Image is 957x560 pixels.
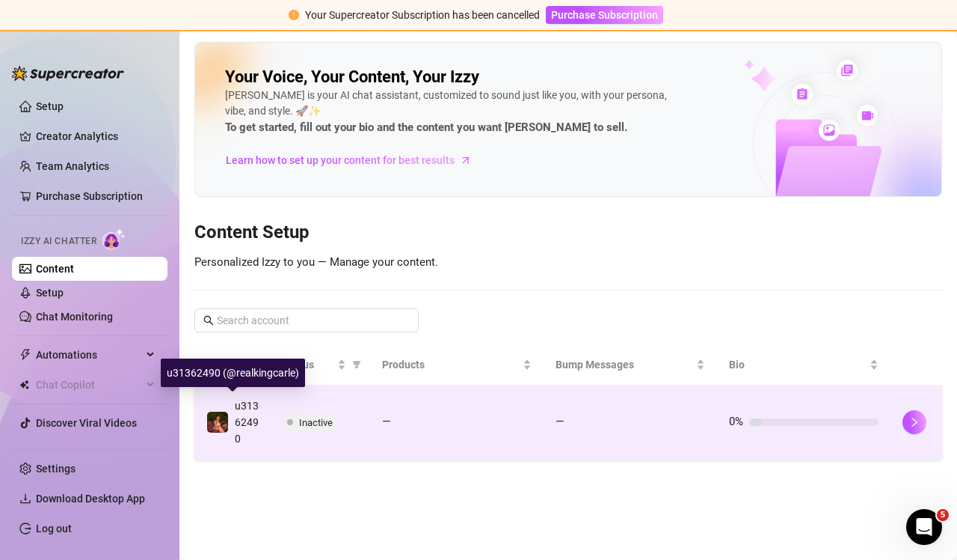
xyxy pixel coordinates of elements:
span: arrow-right [458,153,473,168]
span: Learn how to set up your content for best results [226,152,455,168]
a: Purchase Subscription [36,190,143,202]
a: Log out [36,523,72,535]
th: Bio [717,344,890,386]
img: ai-chatter-content-library-cLFOSyPT.png [710,43,941,196]
a: Chat Monitoring [36,311,113,323]
span: Name [206,356,247,373]
button: right [902,410,926,434]
span: Automations [36,343,142,367]
div: [PERSON_NAME] is your AI chat assistant, customized to sound just like you, with your persona, vi... [225,88,674,137]
span: download [19,493,31,505]
button: Purchase Subscription [546,6,663,24]
span: right [909,417,920,427]
a: Team Analytics [36,160,109,172]
span: Bump Messages [556,356,693,373]
a: Setup [36,287,64,299]
a: Settings [36,463,76,475]
span: thunderbolt [19,349,31,361]
input: Search account [217,312,398,329]
span: u31362490 [235,400,259,445]
img: AI Chatter [102,228,126,250]
a: Creator Analytics [36,124,156,148]
h2: Your Voice, Your Content, Your Izzy [225,67,479,88]
span: exclamation-circle [289,10,299,20]
span: Chat Copilot [36,373,142,397]
iframe: Intercom live chat [906,509,942,545]
span: Download Desktop App [36,493,145,505]
span: filter [349,353,364,376]
th: Bump Messages [544,344,717,386]
strong: To get started, fill out your bio and the content you want [PERSON_NAME] to sell. [225,121,627,134]
a: Discover Viral Videos [36,417,137,429]
th: Status [271,344,370,386]
div: u31362490 (@realkingcarle) [161,359,305,387]
span: Bio [729,356,867,373]
span: — [382,415,391,428]
span: Izzy AI Chatter [21,234,96,249]
a: Learn how to set up your content for best results [225,148,483,172]
span: Inactive [299,417,333,428]
span: Status [283,356,334,373]
img: logo-BBDzfeDw.svg [12,66,124,81]
span: Purchase Subscription [551,9,658,21]
a: Purchase Subscription [546,9,663,21]
span: Personalized Izzy to you — Manage your content. [194,255,438,269]
th: Name [194,344,271,386]
img: Chat Copilot [19,380,29,390]
span: 5 [937,509,949,521]
a: Setup [36,100,64,112]
img: u31362490 [207,412,228,433]
h3: Content Setup [194,221,942,245]
span: filter [352,360,361,369]
span: Products [382,356,520,373]
th: Products [370,344,544,386]
span: search [203,315,214,326]
span: — [556,415,564,428]
span: 0% [729,415,743,428]
a: Content [36,263,74,275]
span: Your Supercreator Subscription has been cancelled [305,9,540,21]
